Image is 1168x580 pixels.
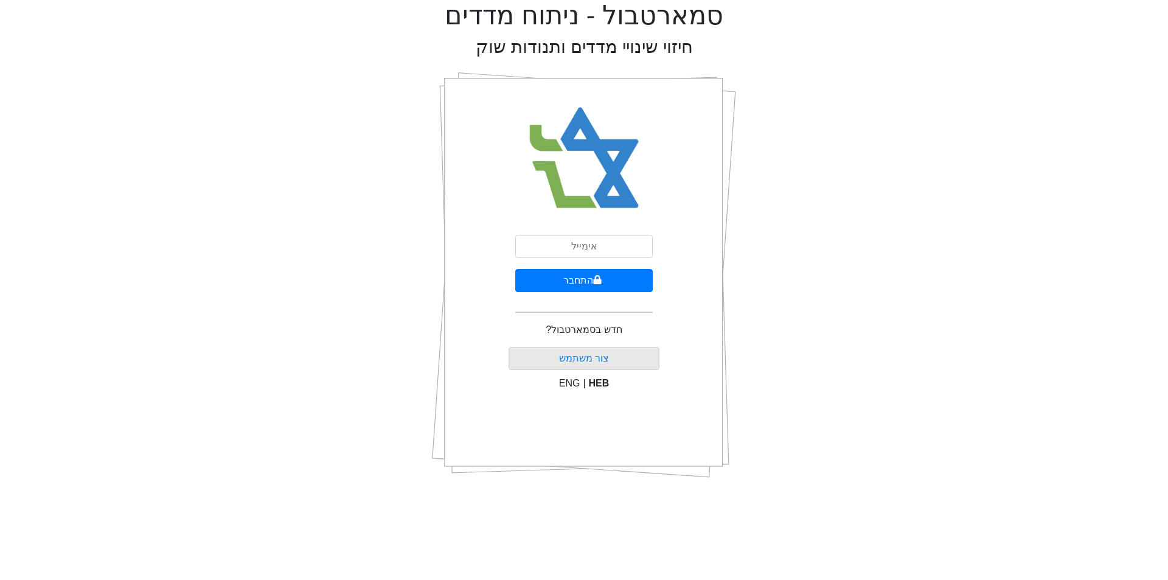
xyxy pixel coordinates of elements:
p: חדש בסמארטבול? [546,323,622,337]
button: צור משתמש [509,347,660,370]
span: | [583,378,585,388]
button: התחבר [515,269,653,292]
a: צור משתמש [559,353,609,363]
h2: חיזוי שינויי מדדים ותנודות שוק [476,37,693,58]
img: Smart Bull [518,91,650,225]
span: ENG [559,378,580,388]
input: אימייל [515,235,653,258]
span: HEB [589,378,610,388]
